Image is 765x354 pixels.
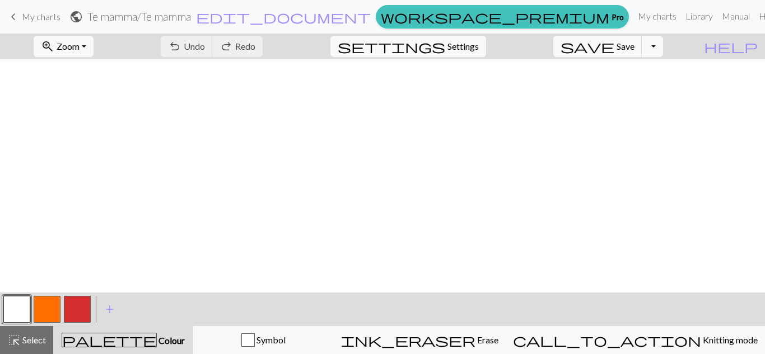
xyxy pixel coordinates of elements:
[7,9,20,25] span: keyboard_arrow_left
[62,332,156,348] span: palette
[447,40,479,53] span: Settings
[561,39,614,54] span: save
[701,334,758,345] span: Knitting mode
[513,332,701,348] span: call_to_action
[704,39,758,54] span: help
[53,326,193,354] button: Colour
[7,7,60,26] a: My charts
[22,11,60,22] span: My charts
[87,10,191,23] h2: Te mamma / Te mamma
[381,9,609,25] span: workspace_premium
[193,326,334,354] button: Symbol
[376,5,629,29] a: Pro
[334,326,506,354] button: Erase
[157,335,185,346] span: Colour
[196,9,371,25] span: edit_document
[681,5,717,27] a: Library
[475,334,498,345] span: Erase
[21,334,46,345] span: Select
[41,39,54,54] span: zoom_in
[338,40,445,53] i: Settings
[34,36,94,57] button: Zoom
[7,332,21,348] span: highlight_alt
[341,332,475,348] span: ink_eraser
[717,5,754,27] a: Manual
[330,36,486,57] button: SettingsSettings
[633,5,681,27] a: My charts
[103,301,116,317] span: add
[617,41,635,51] span: Save
[255,334,286,345] span: Symbol
[553,36,642,57] button: Save
[69,9,83,25] span: public
[338,39,445,54] span: settings
[57,41,80,51] span: Zoom
[506,326,765,354] button: Knitting mode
